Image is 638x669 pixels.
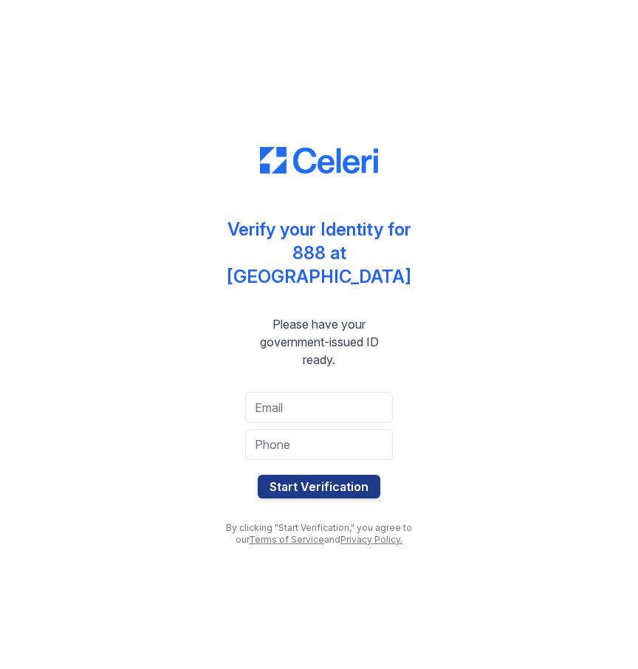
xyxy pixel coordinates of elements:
div: By clicking "Start Verification," you agree to our and [216,522,422,546]
div: Please have your government-issued ID ready. [216,315,422,368]
a: Privacy Policy. [340,534,402,545]
button: Start Verification [258,475,380,498]
img: CE_Logo_Blue-a8612792a0a2168367f1c8372b55b34899dd931a85d93a1a3d3e32e68fde9ad4.png [260,147,378,174]
input: Phone [245,429,393,460]
a: Terms of Service [249,534,324,545]
div: Verify your Identity for 888 at [GEOGRAPHIC_DATA] [216,218,422,289]
input: Email [245,392,393,423]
